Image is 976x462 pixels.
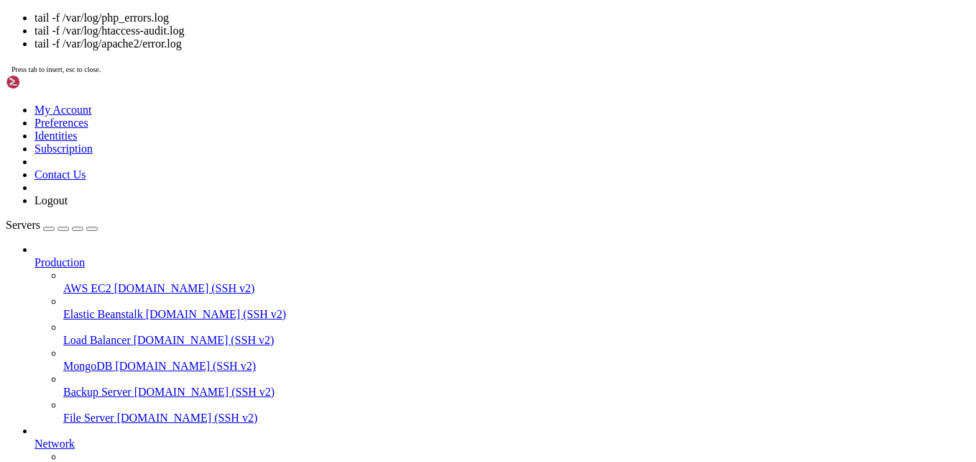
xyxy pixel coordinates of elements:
li: AWS EC2 [DOMAIN_NAME] (SSH v2) [63,269,970,295]
x-row: #1 /var/www/CHARGEURELECTRIQUE/wp-includes/class-wp-fatal-error-handler.php(49): load_default_tex... [6,104,789,116]
x-row: #2 [internal function]: WP_Fatal_Error_Handler->handle() [6,299,789,312]
a: Contact Us [34,168,86,181]
span: stannick@sd-973 [6,165,92,176]
li: Production [34,243,970,425]
a: Production [34,256,970,269]
span: Elastic Beanstalk [63,308,143,320]
a: Backup Server [DOMAIN_NAME] (SSH v2) [63,386,970,399]
x-row: [[DATE] 21:03:11 UTC] PHP Warning: require(/var/www/CHARGEURELECTRIQUE/wp-includes/html-api/class... [6,6,789,18]
x-row: #3 {main} [6,312,789,324]
span: ~ [98,165,103,176]
x-row: [[DATE] 21:03:11 UTC] PHP Fatal error: require(): Failed opening required '/var/www/CHARGEURELECT... [6,214,789,226]
a: Servers [6,219,98,231]
x-row: [[DATE] 21:03:11 UTC] PHP Warning: require(/var/www/CHARGEURELECTRIQUE/wp-includes/html-api/class... [6,189,789,201]
x-row: [[DATE] 21:03:11 UTC] PHP Fatal error: require(): Failed opening required '/var/www/CHARGEURELECT... [6,30,789,42]
span: [DOMAIN_NAME] (SSH v2) [115,360,256,372]
x-row: UE/wp-includes/l10n.php:856 [6,250,789,263]
li: Elastic Beanstalk [DOMAIN_NAME] (SSH v2) [63,295,970,321]
span: Production [34,256,85,268]
li: tail -f /var/log/htaccess-audit.log [34,24,970,37]
a: Load Balancer [DOMAIN_NAME] (SSH v2) [63,334,970,347]
x-row: : $ tail -f /var/ [6,348,789,361]
span: File Server [63,412,114,424]
span: Load Balancer [63,334,131,346]
span: stannick@sd-973 [6,348,92,360]
li: MongoDB [DOMAIN_NAME] (SSH v2) [63,347,970,373]
a: File Server [DOMAIN_NAME] (SSH v2) [63,412,970,425]
span: AWS EC2 [63,282,111,294]
span: [DOMAIN_NAME] (SSH v2) [134,334,275,346]
x-row: thrown in /var/www/CHARGEURELECTRIQUE/wp-includes/l10n.php on line 856 [6,140,789,153]
x-row: #2 [internal function]: WP_Fatal_Error_Handler->handle() [6,116,789,128]
a: Preferences [34,117,88,129]
span: ~ [98,348,103,360]
x-row: #0 /var/www/CHARGEURELECTRIQUE/wp-includes/l10n.php(959): load_textdomain() [6,275,789,287]
x-row: [[DATE] 21:03:11 UTC] PHP Fatal error: Uncaught Error: Call to a member function set() on null in... [6,238,789,250]
span: [DOMAIN_NAME] (SSH v2) [117,412,258,424]
x-row: thrown in /var/www/CHARGEURELECTRIQUE/wp-includes/l10n.php on line 856 [6,177,789,189]
x-row: [[DATE] 21:03:11 UTC] PHP Fatal error: Uncaught Error: Call to a member function set() on null in... [6,55,789,67]
a: Elastic Beanstalk [DOMAIN_NAME] (SSH v2) [63,308,970,321]
x-row: /class-wp-html-processor.php' (include_path='.:/usr/share/php') in /var/www/CHARGEURELECTRIQUE/wp... [6,42,789,55]
span: [DOMAIN_NAME] (SSH v2) [146,308,287,320]
x-row: #3 {main} [6,128,789,140]
x-row: UE/wp-includes/l10n.php:856 [6,67,789,79]
li: tail -f /var/log/apache2/error.log [34,37,970,50]
a: Network [34,438,970,450]
span: Network [34,438,75,450]
span: Press tab to insert, esc to close. [11,65,101,73]
a: My Account [34,104,92,116]
x-row: ailed to open stream: No such file or directory in /var/www/CHARGEURELECTRIQUE/wp-settings.php on... [6,18,789,30]
span: Backup Server [63,386,132,398]
div: (32, 28) [200,348,206,361]
x-row: thrown in /var/www/CHARGEURELECTRIQUE/wp-includes/l10n.php on line 856 [6,324,789,336]
li: File Server [DOMAIN_NAME] (SSH v2) [63,399,970,425]
a: Logout [34,194,68,207]
x-row: Stack trace: [6,79,789,91]
x-row: #0 /var/www/CHARGEURELECTRIQUE/wp-includes/l10n.php(959): load_textdomain() [6,91,789,104]
li: Load Balancer [DOMAIN_NAME] (SSH v2) [63,321,970,347]
span: MongoDB [63,360,112,372]
x-row: ^C [6,336,789,348]
x-row: /class-wp-html-processor.php' (include_path='.:/usr/share/php') in /var/www/CHARGEURELECTRIQUE/wp... [6,226,789,238]
x-row: ^C [6,153,789,165]
span: Servers [6,219,40,231]
x-row: ailed to open stream: No such file or directory in /var/www/CHARGEURELECTRIQUE/wp-settings.php on... [6,201,789,214]
li: tail -f /var/log/php_errors.log [34,12,970,24]
x-row: : $ tail -f /var/log/php_errors.log [6,165,789,177]
li: Backup Server [DOMAIN_NAME] (SSH v2) [63,373,970,399]
a: Identities [34,130,78,142]
span: [DOMAIN_NAME] (SSH v2) [134,386,275,398]
x-row: Stack trace: [6,263,789,275]
a: AWS EC2 [DOMAIN_NAME] (SSH v2) [63,282,970,295]
a: MongoDB [DOMAIN_NAME] (SSH v2) [63,360,970,373]
img: Shellngn [6,75,88,89]
a: Subscription [34,142,93,155]
x-row: #1 /var/www/CHARGEURELECTRIQUE/wp-includes/class-wp-fatal-error-handler.php(49): load_default_tex... [6,287,789,299]
span: [DOMAIN_NAME] (SSH v2) [114,282,255,294]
